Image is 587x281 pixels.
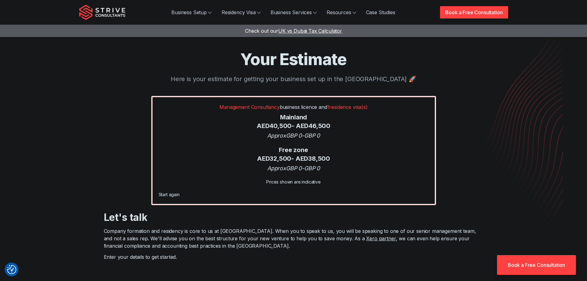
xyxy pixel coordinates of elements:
[159,113,429,130] div: Mainland AED 40,500 - AED 46,500
[322,6,361,19] a: Resources
[166,6,217,19] a: Business Setup
[159,164,429,172] div: Approx GBP 0 - GBP 0
[7,265,16,274] img: Revisit consent button
[79,49,508,69] h1: Your Estimate
[79,74,508,84] p: Here is your estimate for getting your business set up in the [GEOGRAPHIC_DATA] 🚀
[219,104,279,110] span: Management Consultancy
[7,265,16,274] button: Consent Preferences
[104,253,483,261] p: Enter your details to get started.
[266,6,322,19] a: Business Services
[245,28,342,34] a: Check out ourUK vs Dubai Tax Calculator
[159,146,429,163] div: Free zone AED 32,500 - AED 38,500
[278,28,342,34] span: UK vs Dubai Tax Calculator
[159,192,180,197] a: Start again
[217,6,266,19] a: Residency Visa
[361,6,400,19] a: Case Studies
[366,235,396,242] a: Xero partner
[104,227,483,250] p: Company formation and residency is core to us at [GEOGRAPHIC_DATA]. When you to speak to us, you ...
[159,131,429,140] div: Approx GBP 0 - GBP 0
[327,104,368,110] span: 1 residence visa(s)
[497,255,576,275] a: Book a Free Consultation
[440,6,508,19] a: Book a Free Consultation
[159,179,429,185] div: Prices shown are indicative
[159,103,429,111] p: business licence and
[104,211,483,224] h3: Let's talk
[79,5,125,20] img: Strive Consultants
